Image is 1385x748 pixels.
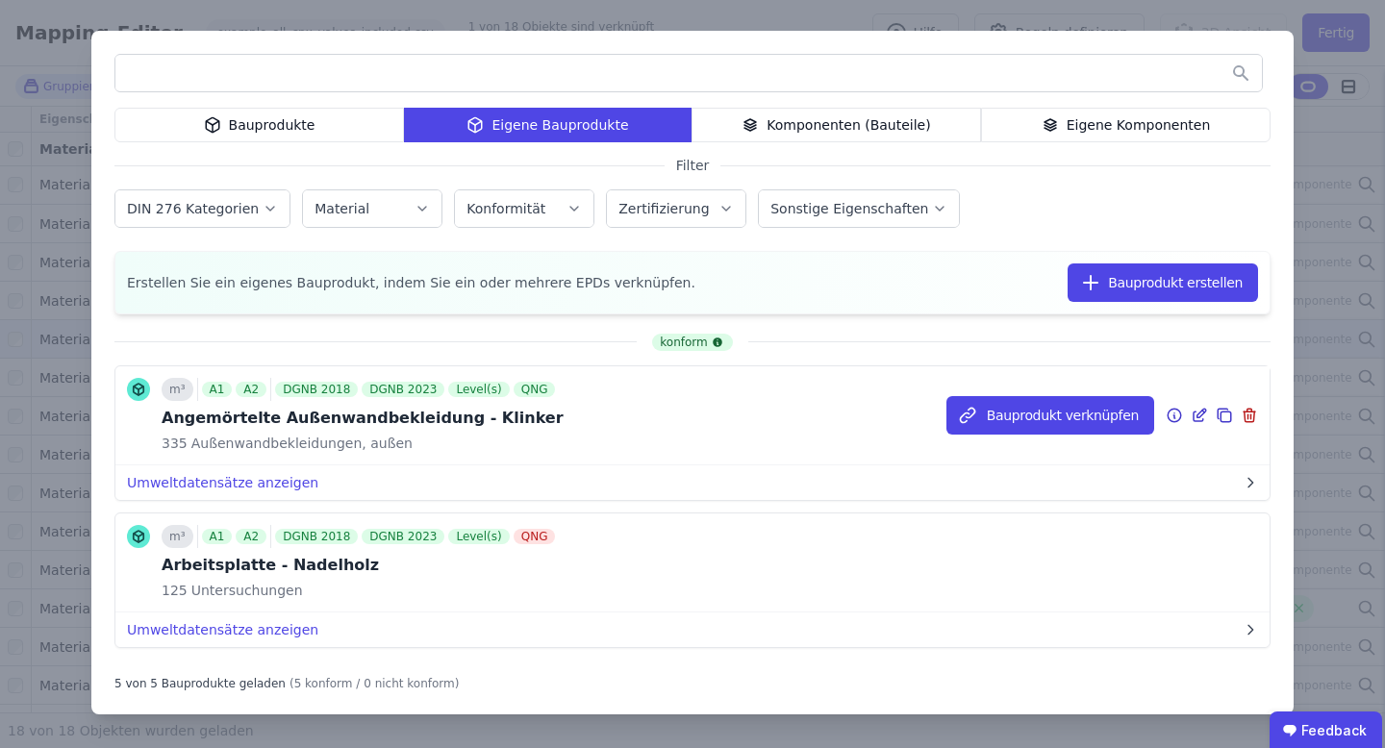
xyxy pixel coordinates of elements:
[162,407,564,430] div: Angemörtelte Außenwandbekleidung - Klinker
[618,201,713,216] label: Zertifizierung
[290,668,460,691] div: (5 konform / 0 nicht konform)
[162,581,188,600] span: 125
[362,382,444,397] div: DGNB 2023
[981,108,1271,142] div: Eigene Komponenten
[114,108,404,142] div: Bauprodukte
[466,201,549,216] label: Konformität
[514,382,556,397] div: QNG
[448,529,509,544] div: Level(s)
[770,201,932,216] label: Sonstige Eigenschaften
[692,108,981,142] div: Komponenten (Bauteile)
[115,190,290,227] button: DIN 276 Kategorien
[303,190,441,227] button: Material
[188,434,413,453] span: Außenwandbekleidungen, außen
[114,668,286,691] div: 5 von 5 Bauprodukte geladen
[315,201,373,216] label: Material
[162,378,193,401] div: m³
[275,382,358,397] div: DGNB 2018
[115,465,1270,500] button: Umweltdatensätze anzeigen
[236,529,266,544] div: A2
[455,190,593,227] button: Konformität
[162,525,193,548] div: m³
[162,554,559,577] div: Arbeitsplatte - Nadelholz
[236,382,266,397] div: A2
[127,273,695,292] span: Erstellen Sie ein eigenes Bauprodukt, indem Sie ein oder mehrere EPDs verknüpfen.
[404,108,692,142] div: Eigene Bauprodukte
[162,434,188,453] span: 335
[607,190,745,227] button: Zertifizierung
[1068,263,1258,302] button: Bauprodukt erstellen
[275,529,358,544] div: DGNB 2018
[115,612,1270,647] button: Umweltdatensätze anzeigen
[652,334,732,351] div: konform
[448,382,509,397] div: Level(s)
[514,529,556,544] div: QNG
[665,156,721,175] span: Filter
[188,581,303,600] span: Untersuchungen
[362,529,444,544] div: DGNB 2023
[202,529,233,544] div: A1
[127,201,263,216] label: DIN 276 Kategorien
[759,190,959,227] button: Sonstige Eigenschaften
[202,382,233,397] div: A1
[946,396,1154,435] button: Bauprodukt verknüpfen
